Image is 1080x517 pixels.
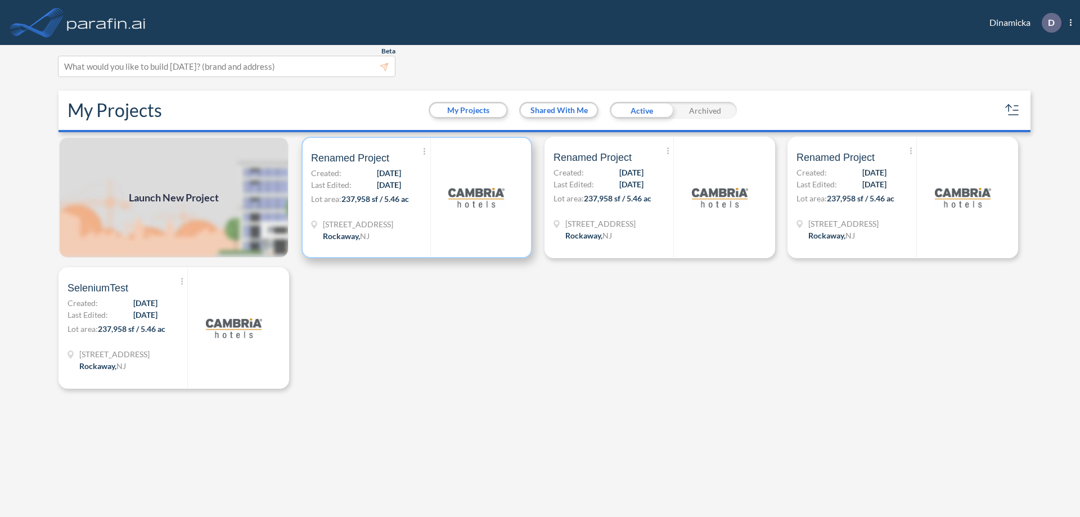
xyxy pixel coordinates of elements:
[58,137,289,258] img: add
[133,297,157,309] span: [DATE]
[79,348,150,360] span: 321 Mt Hope Ave
[58,137,289,258] a: Launch New Project
[808,231,845,240] span: Rockaway ,
[796,151,875,164] span: Renamed Project
[973,13,1072,33] div: Dinamicka
[619,167,643,178] span: [DATE]
[129,190,219,205] span: Launch New Project
[311,167,341,179] span: Created:
[341,194,409,204] span: 237,958 sf / 5.46 ac
[796,167,827,178] span: Created:
[565,231,602,240] span: Rockaway ,
[323,218,393,230] span: 321 Mt Hope Ave
[553,167,584,178] span: Created:
[79,360,126,372] div: Rockaway, NJ
[553,194,584,203] span: Lot area:
[311,151,389,165] span: Renamed Project
[565,218,636,230] span: 321 Mt Hope Ave
[692,169,748,226] img: logo
[808,230,855,241] div: Rockaway, NJ
[565,230,612,241] div: Rockaway, NJ
[521,104,597,117] button: Shared With Me
[377,167,401,179] span: [DATE]
[827,194,894,203] span: 237,958 sf / 5.46 ac
[79,361,116,371] span: Rockaway ,
[862,167,886,178] span: [DATE]
[206,300,262,356] img: logo
[602,231,612,240] span: NJ
[133,309,157,321] span: [DATE]
[67,100,162,121] h2: My Projects
[65,11,148,34] img: logo
[381,47,395,56] span: Beta
[116,361,126,371] span: NJ
[845,231,855,240] span: NJ
[673,102,737,119] div: Archived
[67,281,128,295] span: SeleniumTest
[619,178,643,190] span: [DATE]
[448,169,505,226] img: logo
[323,231,360,241] span: Rockaway ,
[553,178,594,190] span: Last Edited:
[311,194,341,204] span: Lot area:
[808,218,879,230] span: 321 Mt Hope Ave
[862,178,886,190] span: [DATE]
[553,151,632,164] span: Renamed Project
[311,179,352,191] span: Last Edited:
[935,169,991,226] img: logo
[584,194,651,203] span: 237,958 sf / 5.46 ac
[323,230,370,242] div: Rockaway, NJ
[796,194,827,203] span: Lot area:
[377,179,401,191] span: [DATE]
[67,324,98,334] span: Lot area:
[360,231,370,241] span: NJ
[67,309,108,321] span: Last Edited:
[98,324,165,334] span: 237,958 sf / 5.46 ac
[430,104,506,117] button: My Projects
[1003,101,1021,119] button: sort
[1048,17,1055,28] p: D
[67,297,98,309] span: Created:
[796,178,837,190] span: Last Edited:
[610,102,673,119] div: Active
